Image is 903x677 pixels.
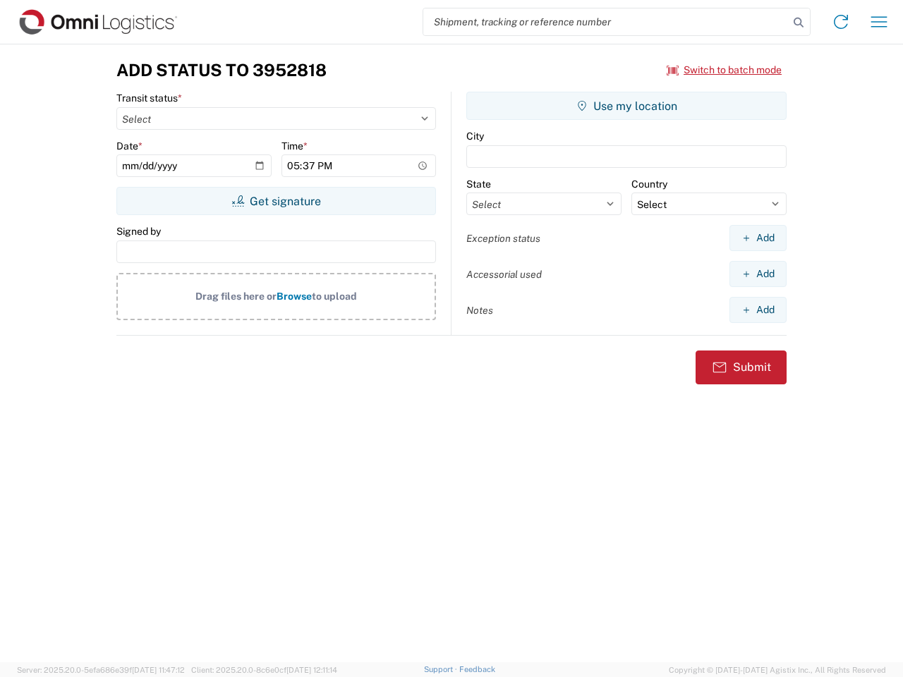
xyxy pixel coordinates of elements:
[466,304,493,317] label: Notes
[466,92,787,120] button: Use my location
[729,225,787,251] button: Add
[466,232,540,245] label: Exception status
[132,666,185,674] span: [DATE] 11:47:12
[423,8,789,35] input: Shipment, tracking or reference number
[466,130,484,142] label: City
[195,291,277,302] span: Drag files here or
[729,297,787,323] button: Add
[459,665,495,673] a: Feedback
[116,187,436,215] button: Get signature
[116,92,182,104] label: Transit status
[696,350,787,384] button: Submit
[116,60,327,80] h3: Add Status to 3952818
[286,666,337,674] span: [DATE] 12:11:14
[312,291,357,302] span: to upload
[424,665,459,673] a: Support
[116,225,161,238] label: Signed by
[116,140,143,152] label: Date
[466,268,542,281] label: Accessorial used
[729,261,787,287] button: Add
[191,666,337,674] span: Client: 2025.20.0-8c6e0cf
[277,291,312,302] span: Browse
[669,664,886,676] span: Copyright © [DATE]-[DATE] Agistix Inc., All Rights Reserved
[466,178,491,190] label: State
[667,59,782,82] button: Switch to batch mode
[631,178,667,190] label: Country
[17,666,185,674] span: Server: 2025.20.0-5efa686e39f
[281,140,308,152] label: Time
